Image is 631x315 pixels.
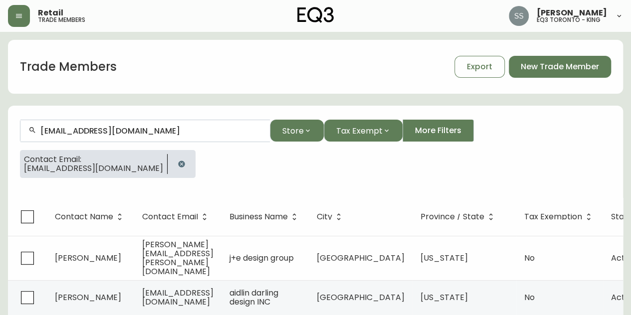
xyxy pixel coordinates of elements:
[524,212,595,221] span: Tax Exemption
[282,125,304,137] span: Store
[229,252,294,264] span: j+e design group
[55,292,121,303] span: [PERSON_NAME]
[524,252,535,264] span: No
[24,164,163,173] span: [EMAIL_ADDRESS][DOMAIN_NAME]
[229,212,301,221] span: Business Name
[524,292,535,303] span: No
[55,252,121,264] span: [PERSON_NAME]
[40,126,262,136] input: Search
[24,155,163,164] span: Contact Email:
[142,214,198,220] span: Contact Email
[524,214,582,220] span: Tax Exemption
[537,9,607,17] span: [PERSON_NAME]
[55,214,113,220] span: Contact Name
[421,214,484,220] span: Province / State
[537,17,601,23] h5: eq3 toronto - king
[421,212,497,221] span: Province / State
[403,120,474,142] button: More Filters
[317,292,405,303] span: [GEOGRAPHIC_DATA]
[142,212,211,221] span: Contact Email
[270,120,324,142] button: Store
[467,61,492,72] span: Export
[317,212,345,221] span: City
[317,252,405,264] span: [GEOGRAPHIC_DATA]
[142,287,213,308] span: [EMAIL_ADDRESS][DOMAIN_NAME]
[421,252,468,264] span: [US_STATE]
[38,17,85,23] h5: trade members
[297,7,334,23] img: logo
[229,287,278,308] span: aidlin darling design INC
[142,239,213,277] span: [PERSON_NAME][EMAIL_ADDRESS][PERSON_NAME][DOMAIN_NAME]
[336,125,383,137] span: Tax Exempt
[317,214,332,220] span: City
[421,292,468,303] span: [US_STATE]
[509,6,529,26] img: f1b6f2cda6f3b51f95337c5892ce6799
[454,56,505,78] button: Export
[521,61,599,72] span: New Trade Member
[229,214,288,220] span: Business Name
[38,9,63,17] span: Retail
[20,58,117,75] h1: Trade Members
[55,212,126,221] span: Contact Name
[415,125,461,136] span: More Filters
[324,120,403,142] button: Tax Exempt
[509,56,611,78] button: New Trade Member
